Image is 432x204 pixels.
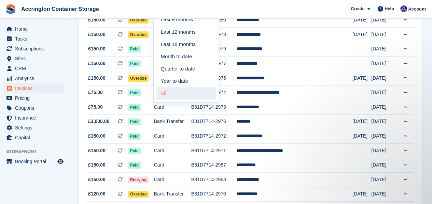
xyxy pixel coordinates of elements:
span: £3,000.00 [88,118,109,125]
a: menu [3,83,65,93]
a: menu [3,44,65,53]
td: [DATE] [371,143,396,158]
a: Quarter to date [156,63,216,75]
a: menu [3,93,65,103]
td: [DATE] [371,42,396,57]
a: menu [3,64,65,73]
span: £120.00 [88,190,106,198]
a: menu [3,123,65,132]
td: [DATE] [371,114,396,129]
span: Capital [15,133,56,142]
td: B81D7714-2968 [191,173,236,187]
span: Paid [128,104,141,111]
span: £150.00 [88,60,106,67]
a: menu [3,133,65,142]
span: CRM [15,64,56,73]
td: [DATE] [352,187,371,202]
a: menu [3,74,65,83]
a: menu [3,34,65,44]
span: Coupons [15,103,56,113]
span: Create [351,5,364,12]
td: [DATE] [352,129,371,144]
span: Paid [128,89,141,96]
span: £150.00 [88,45,106,52]
span: Help [385,5,394,12]
span: Overdue [128,31,149,38]
td: B81D7714-2971 [191,143,236,158]
td: [DATE] [371,85,396,100]
span: Booking Portal [15,157,56,166]
span: £75.00 [88,89,103,96]
td: Card [154,129,191,144]
td: [DATE] [371,71,396,85]
span: £150.00 [88,147,106,154]
span: Insurance [15,113,56,123]
span: Invoices [15,83,56,93]
span: £150.00 [88,176,106,183]
span: Overdue [128,191,149,198]
span: Overdue [128,17,149,23]
td: [DATE] [352,71,371,85]
span: Tasks [15,34,56,44]
a: All [156,87,216,99]
td: [DATE] [352,114,371,129]
a: menu [3,113,65,123]
span: Paid [128,147,141,154]
td: [DATE] [371,129,396,144]
td: [DATE] [371,173,396,187]
td: Bank Transfer [154,187,191,202]
span: Storefront [6,148,68,155]
a: Preview store [56,157,65,166]
a: menu [3,54,65,63]
a: Month to date [156,50,216,63]
td: [DATE] [371,100,396,115]
span: Account [408,6,426,13]
span: Pricing [15,93,56,103]
span: Retrying [128,176,149,183]
td: B81D7714-2976 [191,114,236,129]
span: Settings [15,123,56,132]
span: Paid [128,60,141,67]
td: B81D7714-2973 [191,100,236,115]
span: Paid [128,133,141,140]
a: Last 12 months [156,26,216,38]
a: menu [3,103,65,113]
span: Subscriptions [15,44,56,53]
td: B81D7714-2970 [191,187,236,202]
span: £150.00 [88,75,106,82]
a: Year to date [156,75,216,87]
td: Card [154,158,191,173]
span: Overdue [128,75,149,82]
td: [DATE] [371,28,396,42]
td: [DATE] [371,57,396,71]
a: menu [3,157,65,166]
td: [DATE] [371,187,396,202]
td: [DATE] [371,13,396,28]
td: Card [154,100,191,115]
span: Analytics [15,74,56,83]
span: £150.00 [88,16,106,23]
a: menu [3,24,65,34]
td: [DATE] [352,28,371,42]
td: Card [154,143,191,158]
span: £75.00 [88,104,103,111]
span: Home [15,24,56,34]
a: Last 9 months [156,14,216,26]
td: B81D7714-2967 [191,158,236,173]
a: Last 18 months [156,38,216,50]
a: Accrington Container Storage [18,3,102,15]
span: £150.00 [88,31,106,38]
span: Paid [128,162,141,169]
span: £150.00 [88,161,106,169]
span: Paid [128,118,141,125]
td: [DATE] [371,158,396,173]
td: [DATE] [352,13,371,28]
span: Sites [15,54,56,63]
td: Card [154,173,191,187]
img: stora-icon-8386f47178a22dfd0bd8f6a31ec36ba5ce8667c1dd55bd0f319d3a0aa187defe.svg [5,4,16,14]
img: Jacob Connolly [400,5,407,12]
td: B81D7714-2972 [191,129,236,144]
span: £150.00 [88,132,106,140]
span: Paid [128,46,141,52]
td: Bank Transfer [154,114,191,129]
